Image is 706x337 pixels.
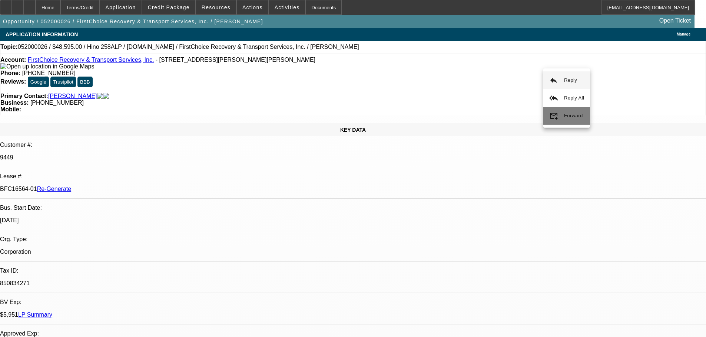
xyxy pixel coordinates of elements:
mat-icon: reply [549,76,558,85]
a: LP Summary [18,311,52,318]
button: Activities [269,0,305,14]
button: Credit Package [142,0,195,14]
button: Resources [196,0,236,14]
strong: Account: [0,57,26,63]
span: Manage [677,32,690,36]
img: linkedin-icon.png [103,93,109,100]
span: APPLICATION INFORMATION [6,31,78,37]
strong: Phone: [0,70,20,76]
span: Reply All [564,95,584,101]
span: [PHONE_NUMBER] [30,100,84,106]
button: BBB [77,77,93,87]
span: Forward [564,113,583,118]
mat-icon: reply_all [549,94,558,102]
span: - [STREET_ADDRESS][PERSON_NAME][PERSON_NAME] [156,57,315,63]
strong: Topic: [0,44,18,50]
a: Re-Generate [37,186,72,192]
a: FirstChoice Recovery & Transport Services, Inc. [28,57,154,63]
a: View Google Maps [0,63,94,70]
span: Credit Package [148,4,190,10]
strong: Reviews: [0,78,26,85]
span: Actions [242,4,263,10]
span: Reply [564,77,577,83]
img: Open up location in Google Maps [0,63,94,70]
button: Application [100,0,141,14]
span: Resources [202,4,231,10]
button: Google [28,77,49,87]
span: Activities [275,4,300,10]
span: Opportunity / 052000026 / FirstChoice Recovery & Transport Services, Inc. / [PERSON_NAME] [3,18,263,24]
a: Open Ticket [656,14,694,27]
mat-icon: forward_to_inbox [549,111,558,120]
strong: Business: [0,100,29,106]
button: Trustpilot [50,77,76,87]
button: Actions [237,0,268,14]
span: Application [105,4,136,10]
span: [PHONE_NUMBER] [22,70,76,76]
span: KEY DATA [340,127,366,133]
a: [PERSON_NAME] [48,93,97,100]
strong: Mobile: [0,106,21,112]
span: 052000026 / $48,595.00 / Hino 258ALP / [DOMAIN_NAME] / FirstChoice Recovery & Transport Services,... [18,44,359,50]
strong: Primary Contact: [0,93,48,100]
img: facebook-icon.png [97,93,103,100]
